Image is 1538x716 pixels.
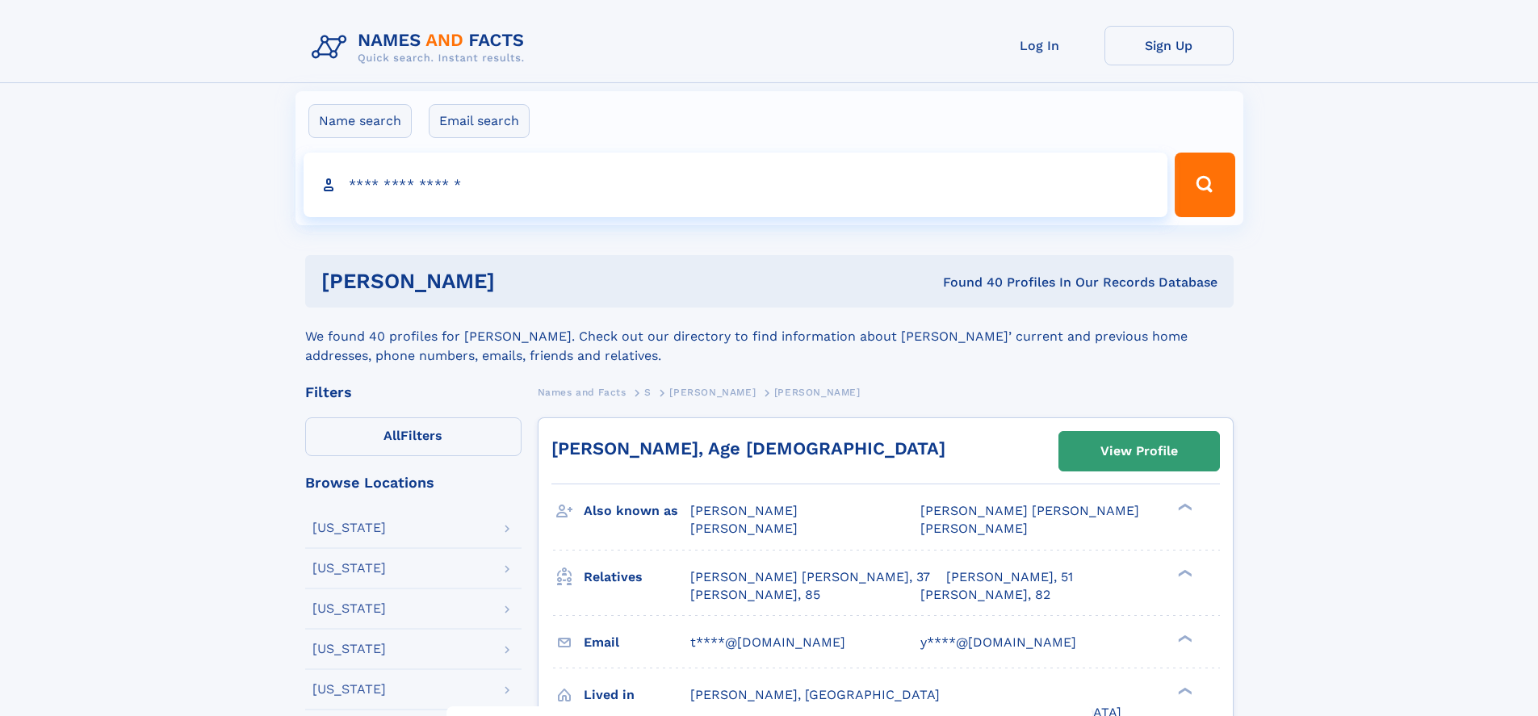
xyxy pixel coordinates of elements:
a: S [644,382,652,402]
div: [US_STATE] [312,683,386,696]
label: Filters [305,417,522,456]
div: Filters [305,385,522,400]
a: [PERSON_NAME], Age [DEMOGRAPHIC_DATA] [551,438,945,458]
a: [PERSON_NAME] [PERSON_NAME], 37 [690,568,930,586]
label: Name search [308,104,412,138]
span: [PERSON_NAME] [PERSON_NAME] [920,503,1139,518]
a: Sign Up [1104,26,1234,65]
h1: [PERSON_NAME] [321,271,719,291]
div: ❯ [1174,685,1193,696]
h3: Relatives [584,563,690,591]
div: We found 40 profiles for [PERSON_NAME]. Check out our directory to find information about [PERSON... [305,308,1234,366]
div: [US_STATE] [312,562,386,575]
label: Email search [429,104,530,138]
span: [PERSON_NAME] [774,387,861,398]
span: S [644,387,652,398]
div: ❯ [1174,633,1193,643]
span: [PERSON_NAME] [920,521,1028,536]
a: [PERSON_NAME], 51 [946,568,1073,586]
button: Search Button [1175,153,1234,217]
h3: Email [584,629,690,656]
a: Log In [975,26,1104,65]
div: View Profile [1100,433,1178,470]
div: [US_STATE] [312,521,386,534]
div: [US_STATE] [312,602,386,615]
a: [PERSON_NAME], 82 [920,586,1050,604]
a: [PERSON_NAME] [669,382,756,402]
div: ❯ [1174,567,1193,578]
a: [PERSON_NAME], 85 [690,586,820,604]
div: Browse Locations [305,475,522,490]
span: [PERSON_NAME], [GEOGRAPHIC_DATA] [690,687,940,702]
a: View Profile [1059,432,1219,471]
input: search input [304,153,1168,217]
span: [PERSON_NAME] [690,503,798,518]
h3: Also known as [584,497,690,525]
span: [PERSON_NAME] [669,387,756,398]
div: Found 40 Profiles In Our Records Database [719,274,1217,291]
a: Names and Facts [538,382,627,402]
h3: Lived in [584,681,690,709]
span: All [383,428,400,443]
div: ❯ [1174,502,1193,513]
span: [PERSON_NAME] [690,521,798,536]
div: [US_STATE] [312,643,386,655]
img: Logo Names and Facts [305,26,538,69]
